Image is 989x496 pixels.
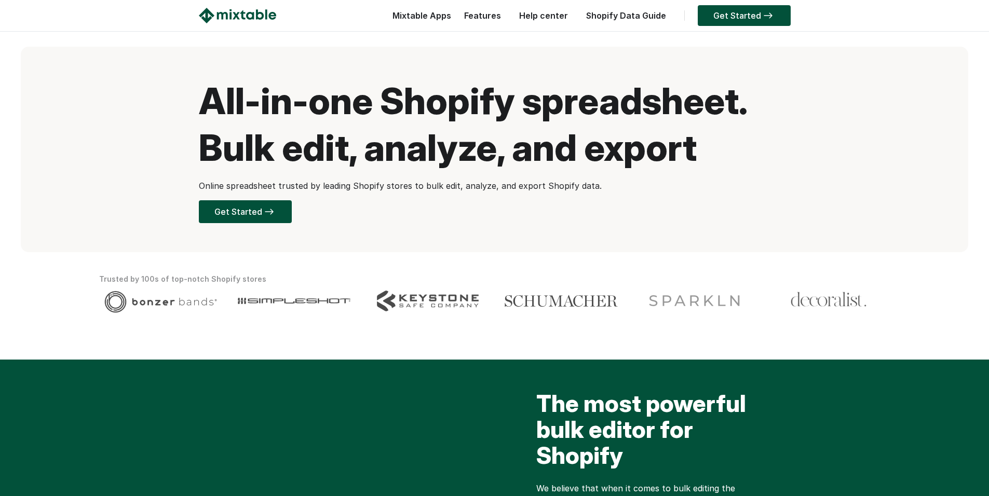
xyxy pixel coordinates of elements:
[199,78,791,171] h1: All-in-one Shopify spreadsheet. Bulk edit, analyze, and export
[536,391,770,474] h2: The most powerful bulk editor for Shopify
[459,10,506,21] a: Features
[514,10,573,21] a: Help center
[387,8,451,29] div: Mixtable Apps
[199,180,791,192] p: Online spreadsheet trusted by leading Shopify stores to bulk edit, analyze, and export Shopify data.
[505,291,617,311] img: Client logo
[790,291,867,309] img: Client logo
[698,5,791,26] a: Get Started
[262,209,276,215] img: arrow-right.svg
[199,200,292,223] a: Get Started
[761,12,775,19] img: arrow-right.svg
[377,291,479,311] img: Client logo
[99,273,890,285] div: Trusted by 100s of top-notch Shopify stores
[238,291,350,311] img: Client logo
[581,10,671,21] a: Shopify Data Guide
[104,291,217,313] img: Client logo
[199,8,276,23] img: Mixtable logo
[645,291,745,311] img: Client logo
